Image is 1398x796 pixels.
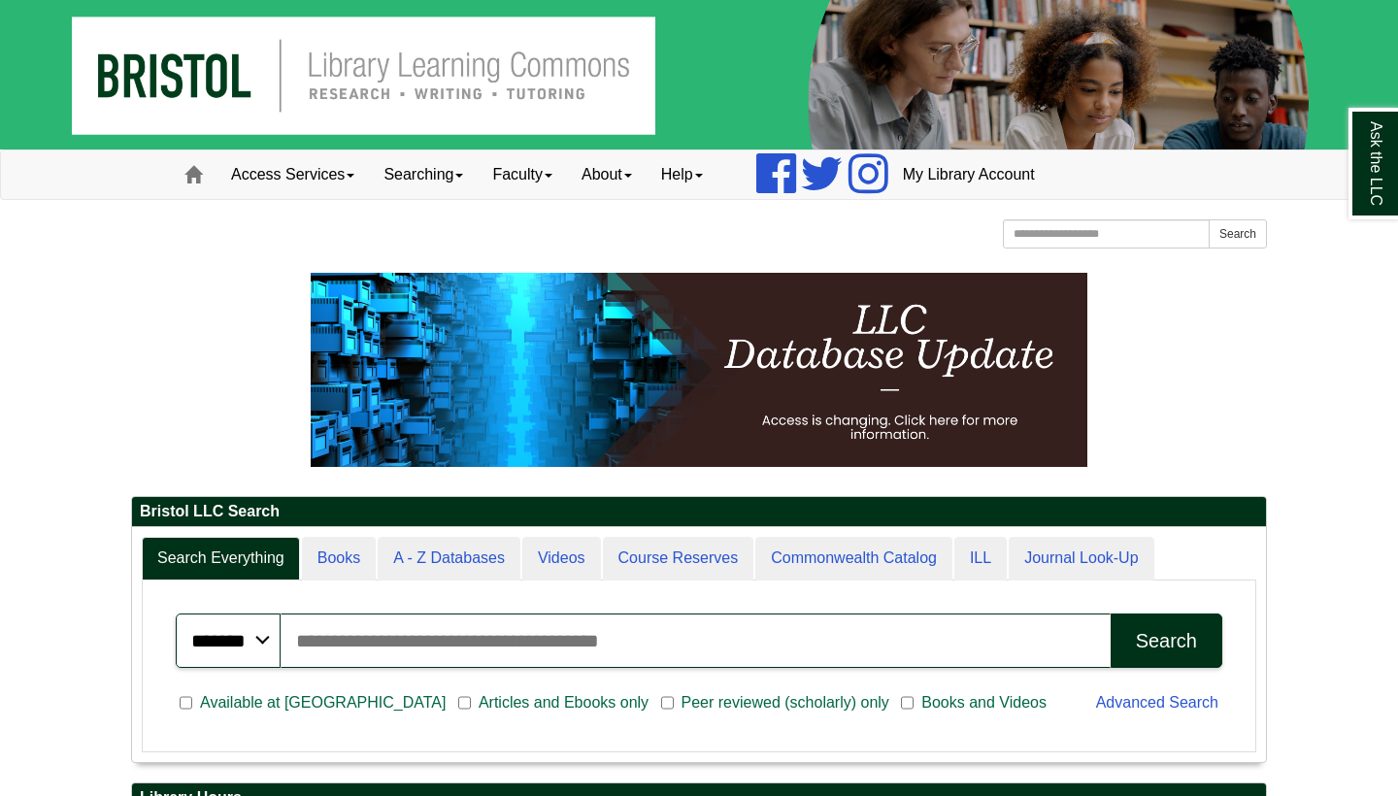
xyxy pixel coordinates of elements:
[522,537,601,580] a: Videos
[369,150,478,199] a: Searching
[888,150,1049,199] a: My Library Account
[471,691,656,714] span: Articles and Ebooks only
[1209,219,1267,249] button: Search
[478,150,567,199] a: Faculty
[180,694,192,712] input: Available at [GEOGRAPHIC_DATA]
[216,150,369,199] a: Access Services
[954,537,1007,580] a: ILL
[458,694,471,712] input: Articles and Ebooks only
[1096,694,1218,711] a: Advanced Search
[132,497,1266,527] h2: Bristol LLC Search
[661,694,674,712] input: Peer reviewed (scholarly) only
[192,691,453,714] span: Available at [GEOGRAPHIC_DATA]
[647,150,717,199] a: Help
[302,537,376,580] a: Books
[567,150,647,199] a: About
[1009,537,1153,580] a: Journal Look-Up
[901,694,914,712] input: Books and Videos
[378,537,520,580] a: A - Z Databases
[755,537,952,580] a: Commonwealth Catalog
[674,691,897,714] span: Peer reviewed (scholarly) only
[603,537,754,580] a: Course Reserves
[142,537,300,580] a: Search Everything
[1111,614,1222,668] button: Search
[1136,630,1197,652] div: Search
[311,273,1087,467] img: HTML tutorial
[914,691,1054,714] span: Books and Videos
